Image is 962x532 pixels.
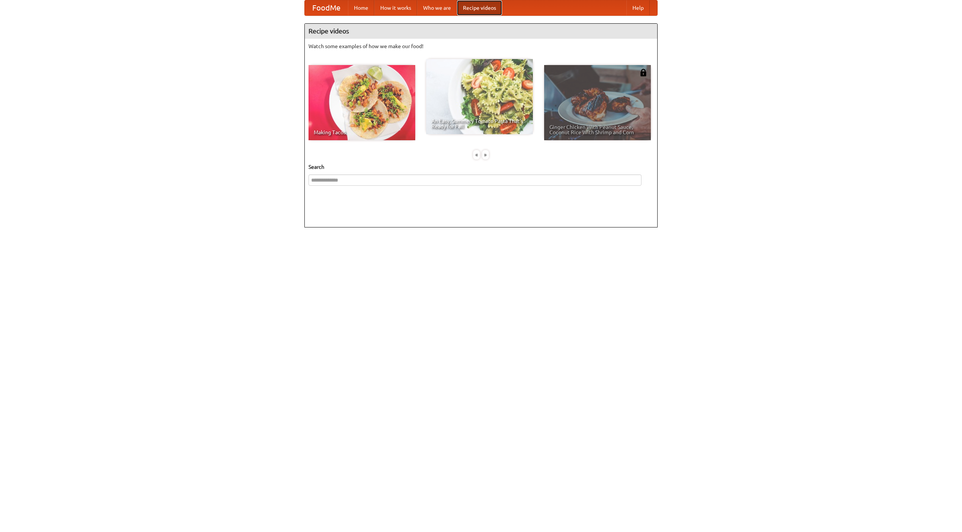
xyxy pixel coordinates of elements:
a: Who we are [417,0,457,15]
p: Watch some examples of how we make our food! [309,42,653,50]
span: Making Tacos [314,130,410,135]
a: Help [626,0,650,15]
a: Recipe videos [457,0,502,15]
a: How it works [374,0,417,15]
span: An Easy, Summery Tomato Pasta That's Ready for Fall [431,118,528,129]
a: Making Tacos [309,65,415,140]
div: » [482,150,489,159]
img: 483408.png [640,69,647,76]
div: « [473,150,480,159]
a: An Easy, Summery Tomato Pasta That's Ready for Fall [426,59,533,134]
a: FoodMe [305,0,348,15]
a: Home [348,0,374,15]
h4: Recipe videos [305,24,657,39]
h5: Search [309,163,653,171]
